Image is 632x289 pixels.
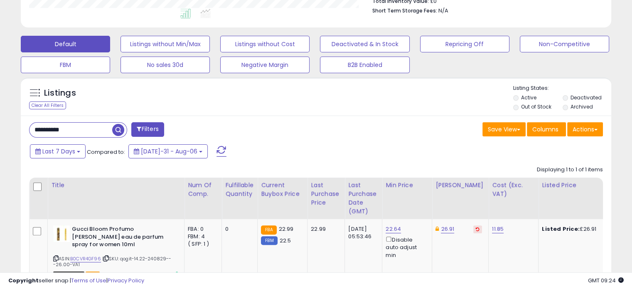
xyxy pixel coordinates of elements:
span: 22.5 [280,237,291,245]
small: FBA [261,225,276,235]
span: | SKU: qogit-14.22-240829---26.00-VA1 [53,255,172,268]
span: Last 7 Days [42,147,75,156]
strong: Copyright [8,277,39,284]
label: Out of Stock [521,103,551,110]
div: FBM: 4 [188,233,215,240]
a: 22.64 [386,225,401,233]
h5: Listings [44,87,76,99]
b: Short Term Storage Fees: [372,7,437,14]
b: Gucci Bloom Profumo [PERSON_NAME] eau de parfum spray for women 10ml [72,225,173,251]
span: [DATE]-31 - Aug-06 [141,147,197,156]
button: Actions [567,122,603,136]
span: 2025-08-14 09:24 GMT [588,277,624,284]
div: Last Purchase Date (GMT) [348,181,379,216]
div: Listed Price [542,181,614,190]
a: 26.91 [441,225,454,233]
a: B0CVR4GF96 [70,255,101,262]
button: Listings without Min/Max [120,36,210,52]
button: Repricing Off [420,36,509,52]
span: Columns [532,125,558,133]
b: Listed Price: [542,225,580,233]
div: Clear All Filters [29,101,66,109]
div: Last Purchase Price [311,181,341,207]
div: Min Price [386,181,428,190]
div: FBA: 0 [188,225,215,233]
div: ASIN: [53,225,178,278]
button: FBM [21,57,110,73]
div: [DATE] 05:53:46 [348,225,376,240]
button: Negative Margin [220,57,310,73]
button: No sales 30d [120,57,210,73]
label: Active [521,94,536,101]
div: ( SFP: 1 ) [188,240,215,248]
div: seller snap | | [8,277,144,285]
div: Fulfillable Quantity [225,181,254,198]
button: Filters [131,122,164,137]
span: 22.99 [279,225,294,233]
span: N/A [438,7,448,15]
div: £26.91 [542,225,611,233]
button: B2B Enabled [320,57,409,73]
div: Disable auto adjust min [386,235,425,259]
button: Listings without Cost [220,36,310,52]
button: Save View [482,122,526,136]
div: [PERSON_NAME] [435,181,485,190]
img: 31WLbOeFKEL._SL40_.jpg [53,225,70,242]
small: FBM [261,236,277,245]
button: [DATE]-31 - Aug-06 [128,144,208,158]
a: 11.85 [492,225,504,233]
button: Non-Competitive [520,36,609,52]
p: Listing States: [513,84,611,92]
button: Last 7 Days [30,144,86,158]
span: Compared to: [87,148,125,156]
div: Current Buybox Price [261,181,304,198]
a: Privacy Policy [108,277,144,284]
div: Displaying 1 to 1 of 1 items [537,166,603,174]
div: 22.99 [311,225,338,233]
div: Title [51,181,181,190]
label: Deactivated [570,94,601,101]
button: Default [21,36,110,52]
label: Archived [570,103,593,110]
button: Columns [527,122,566,136]
a: Terms of Use [71,277,106,284]
span: FBA [86,272,100,279]
div: 0 [225,225,251,233]
button: Deactivated & In Stock [320,36,409,52]
span: All listings that are currently out of stock and unavailable for purchase on Amazon [53,272,84,279]
div: Num of Comp. [188,181,218,198]
div: Cost (Exc. VAT) [492,181,535,198]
